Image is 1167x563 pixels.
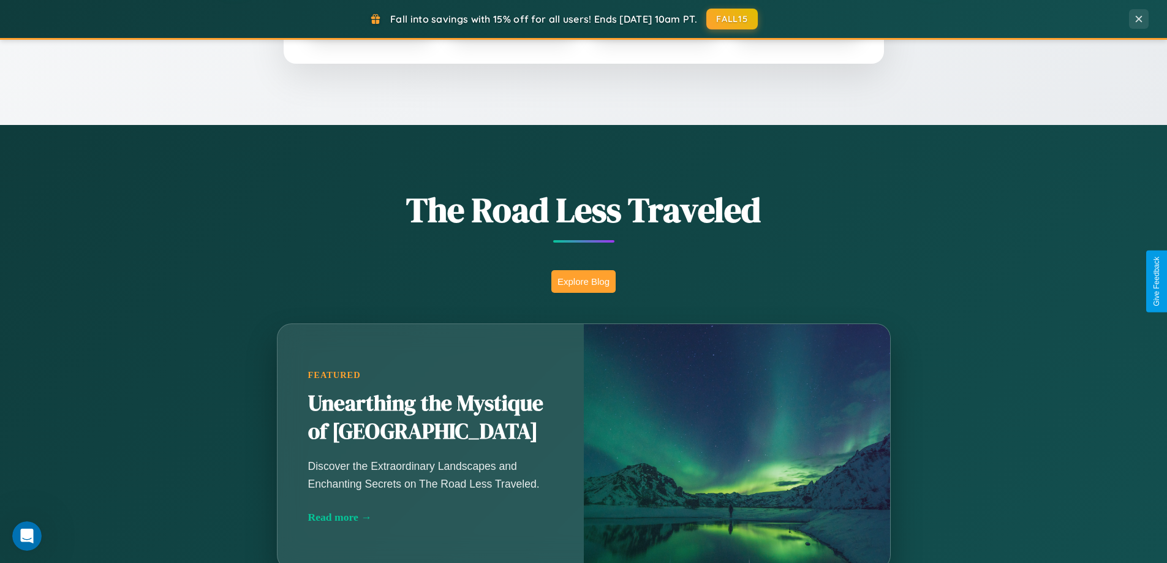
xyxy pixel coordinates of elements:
div: Read more → [308,511,553,524]
div: Give Feedback [1152,257,1161,306]
h1: The Road Less Traveled [216,186,951,233]
button: FALL15 [706,9,758,29]
div: Featured [308,370,553,380]
span: Fall into savings with 15% off for all users! Ends [DATE] 10am PT. [390,13,697,25]
button: Explore Blog [551,270,616,293]
p: Discover the Extraordinary Landscapes and Enchanting Secrets on The Road Less Traveled. [308,458,553,492]
h2: Unearthing the Mystique of [GEOGRAPHIC_DATA] [308,390,553,446]
iframe: Intercom live chat [12,521,42,551]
